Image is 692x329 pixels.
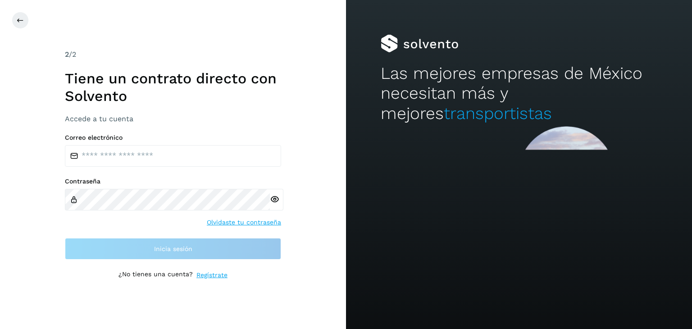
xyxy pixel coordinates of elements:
[65,114,281,123] h3: Accede a tu cuenta
[118,270,193,280] p: ¿No tienes una cuenta?
[207,218,281,227] a: Olvidaste tu contraseña
[444,104,552,123] span: transportistas
[65,178,281,185] label: Contraseña
[65,70,281,105] h1: Tiene un contrato directo con Solvento
[65,50,69,59] span: 2
[65,49,281,60] div: /2
[154,246,192,252] span: Inicia sesión
[381,64,657,123] h2: Las mejores empresas de México necesitan más y mejores
[65,238,281,260] button: Inicia sesión
[65,134,281,142] label: Correo electrónico
[196,270,228,280] a: Regístrate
